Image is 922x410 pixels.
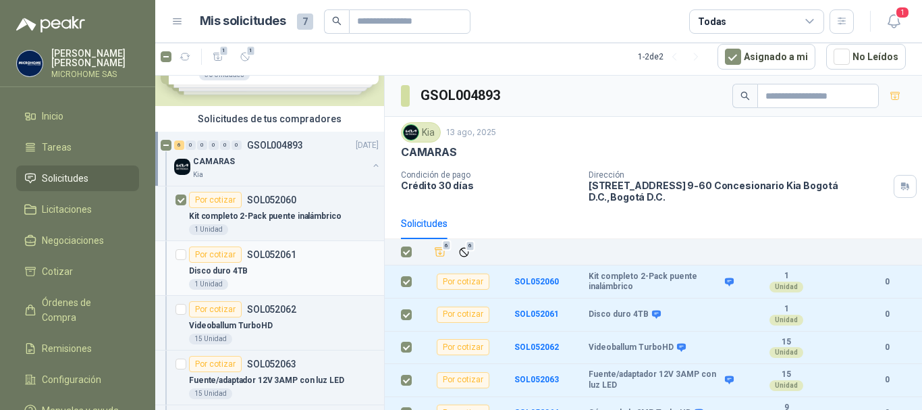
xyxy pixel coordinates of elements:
[868,341,906,354] b: 0
[446,126,496,139] p: 13 ago, 2025
[247,140,303,150] p: GSOL004893
[401,122,441,143] div: Kia
[16,16,85,32] img: Logo peakr
[514,277,559,286] a: SOL052060
[769,380,803,391] div: Unidad
[895,6,910,19] span: 1
[437,274,489,290] div: Por cotizar
[740,369,833,380] b: 15
[514,375,559,384] a: SOL052063
[189,356,242,372] div: Por cotizar
[247,195,296,205] p: SOL052060
[200,11,286,31] h1: Mis solicitudes
[42,264,73,279] span: Cotizar
[174,140,184,150] div: 6
[16,336,139,361] a: Remisiones
[189,374,344,387] p: Fuente/adaptador 12V 3AMP con luz LED
[155,351,384,405] a: Por cotizarSOL052063Fuente/adaptador 12V 3AMP con luz LED15 Unidad
[193,155,235,168] p: CAMARAS
[42,171,88,186] span: Solicitudes
[589,170,888,180] p: Dirección
[42,295,126,325] span: Órdenes de Compra
[401,216,448,231] div: Solicitudes
[155,296,384,351] a: Por cotizarSOL052062Videoballum TurboHD15 Unidad
[16,290,139,330] a: Órdenes de Compra
[234,46,256,68] button: 1
[740,91,750,101] span: search
[332,16,342,26] span: search
[868,374,906,386] b: 0
[868,276,906,288] b: 0
[589,369,722,390] b: Fuente/adaptador 12V 3AMP con luz LED
[401,170,578,180] p: Condición de pago
[769,347,803,358] div: Unidad
[189,279,228,290] div: 1 Unidad
[207,46,229,68] button: 1
[189,210,341,223] p: Kit completo 2-Pack puente inalámbrico
[769,282,803,292] div: Unidad
[717,44,815,70] button: Asignado a mi
[16,228,139,253] a: Negociaciones
[42,202,92,217] span: Licitaciones
[189,265,248,278] p: Disco duro 4TB
[437,339,489,355] div: Por cotizar
[42,109,63,124] span: Inicio
[186,140,196,150] div: 0
[189,388,232,399] div: 15 Unidad
[42,372,101,387] span: Configuración
[197,140,207,150] div: 0
[826,44,906,70] button: No Leídos
[16,367,139,392] a: Configuración
[16,103,139,129] a: Inicio
[421,85,502,106] h3: GSOL004893
[247,305,296,314] p: SOL052062
[297,14,313,30] span: 7
[17,51,43,76] img: Company Logo
[437,372,489,388] div: Por cotizar
[589,342,674,353] b: Videoballum TurboHD
[16,259,139,284] a: Cotizar
[740,271,833,282] b: 1
[189,224,228,235] div: 1 Unidad
[740,337,833,348] b: 15
[42,140,72,155] span: Tareas
[514,309,559,319] a: SOL052061
[740,304,833,315] b: 1
[189,192,242,208] div: Por cotizar
[868,308,906,321] b: 0
[442,240,452,251] span: 6
[455,243,473,261] button: Ignorar
[189,334,232,344] div: 15 Unidad
[174,137,381,180] a: 6 0 0 0 0 0 GSOL004893[DATE] Company LogoCAMARASKia
[42,341,92,356] span: Remisiones
[431,242,450,261] button: Añadir
[638,46,707,68] div: 1 - 2 de 2
[232,140,242,150] div: 0
[16,165,139,191] a: Solicitudes
[155,186,384,241] a: Por cotizarSOL052060Kit completo 2-Pack puente inalámbrico1 Unidad
[466,240,475,251] span: 6
[437,307,489,323] div: Por cotizar
[209,140,219,150] div: 0
[769,315,803,326] div: Unidad
[589,180,888,203] p: [STREET_ADDRESS] 9-60 Concesionario Kia Bogotá D.C. , Bogotá D.C.
[401,180,578,191] p: Crédito 30 días
[16,197,139,222] a: Licitaciones
[589,272,722,292] b: Kit completo 2-Pack puente inalámbrico
[247,250,296,259] p: SOL052061
[51,49,139,68] p: [PERSON_NAME] [PERSON_NAME]
[247,359,296,369] p: SOL052063
[189,247,242,263] div: Por cotizar
[42,233,104,248] span: Negociaciones
[514,342,559,352] a: SOL052062
[698,14,726,29] div: Todas
[155,106,384,132] div: Solicitudes de tus compradores
[155,241,384,296] a: Por cotizarSOL052061Disco duro 4TB1 Unidad
[193,170,203,180] p: Kia
[219,45,229,56] span: 1
[174,159,190,175] img: Company Logo
[882,9,906,34] button: 1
